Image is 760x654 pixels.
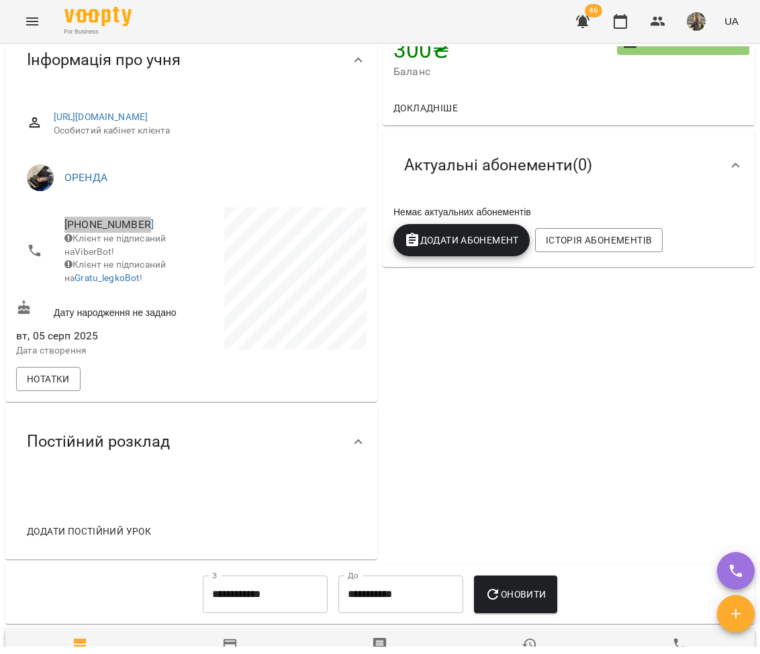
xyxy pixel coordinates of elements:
[75,272,140,283] a: Gratu_legkoBot
[391,203,747,221] div: Немає актуальних абонементів
[16,367,81,391] button: Нотатки
[404,155,592,176] span: Актуальні абонементи ( 0 )
[393,64,617,80] span: Баланс
[5,407,377,476] div: Постійний розклад
[27,523,151,539] span: Додати постійний урок
[404,232,519,248] span: Додати Абонемент
[64,218,154,231] a: [PHONE_NUMBER]
[5,25,377,95] div: Інформація про учня
[474,576,557,613] button: Оновити
[388,96,463,120] button: Докладніше
[27,431,170,452] span: Постійний розклад
[16,344,189,358] p: Дата створення
[27,50,181,70] span: Інформація про учня
[485,586,546,602] span: Оновити
[719,9,744,34] button: UA
[64,259,166,283] span: Клієнт не підписаний на !
[54,124,356,138] span: Особистий кабінет клієнта
[724,14,739,28] span: UA
[54,111,148,122] a: [URL][DOMAIN_NAME]
[64,7,132,26] img: Voopty Logo
[585,4,602,17] span: 46
[13,297,191,322] div: Дату народження не задано
[64,171,107,184] a: ОРЕНДА
[393,100,458,116] span: Докладніше
[21,519,156,543] button: Додати постійний урок
[16,328,189,344] span: вт, 05 серп 2025
[393,224,530,256] button: Додати Абонемент
[27,371,70,387] span: Нотатки
[546,232,652,248] span: Історія абонементів
[535,228,663,252] button: Історія абонементів
[393,36,617,64] h4: 300 ₴
[64,233,166,257] span: Клієнт не підписаний на ViberBot!
[27,164,54,191] img: ОРЕНДА
[64,28,132,36] span: For Business
[383,131,755,200] div: Актуальні абонементи(0)
[16,5,48,38] button: Menu
[687,12,706,31] img: d95d3a1f5a58f9939815add2f0358ac8.jpg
